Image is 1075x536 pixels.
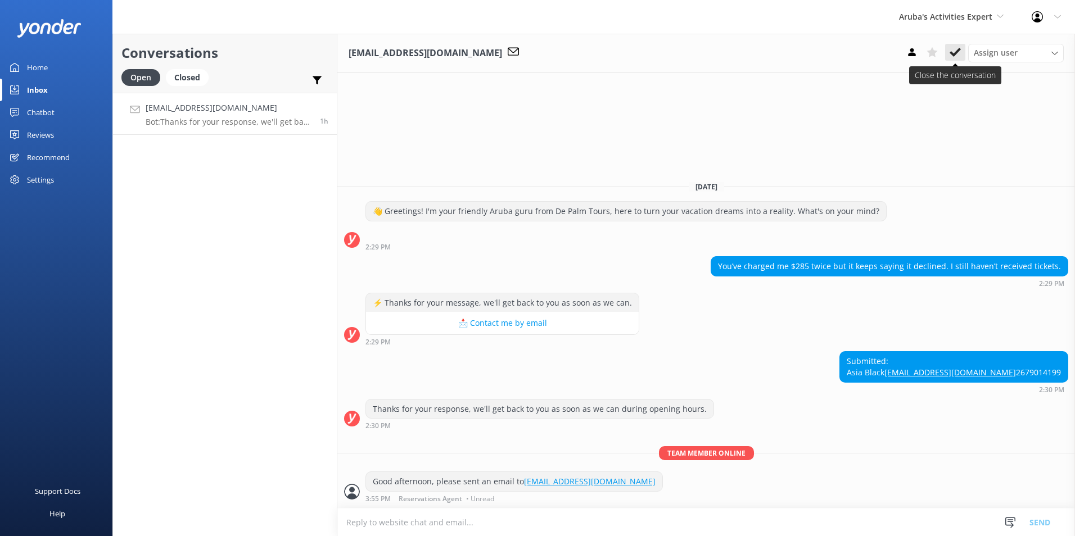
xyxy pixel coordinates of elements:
div: Closed [166,69,209,86]
div: Assign User [968,44,1064,62]
div: Sep 03 2025 02:29pm (UTC -04:00) America/Caracas [365,243,887,251]
div: Sep 03 2025 02:29pm (UTC -04:00) America/Caracas [365,338,639,346]
strong: 2:29 PM [1039,280,1064,287]
strong: 2:29 PM [365,244,391,251]
div: Help [49,502,65,525]
div: Inbox [27,79,48,101]
span: Reservations Agent [399,496,462,502]
strong: 2:30 PM [1039,387,1064,393]
h2: Conversations [121,42,328,63]
div: Sep 03 2025 03:55pm (UTC -04:00) America/Caracas [365,494,663,502]
div: ⚡ Thanks for your message, we'll get back to you as soon as we can. [366,293,639,312]
div: Good afternoon, please sent an email to [366,472,662,491]
span: Team member online [659,446,754,460]
div: Home [27,56,48,79]
span: [DATE] [689,182,724,192]
div: Chatbot [27,101,55,124]
strong: 2:30 PM [365,423,391,429]
div: Sep 03 2025 02:30pm (UTC -04:00) America/Caracas [839,385,1068,393]
div: Thanks for your response, we'll get back to you as soon as we can during opening hours. [366,399,713,419]
span: Aruba's Activities Expert [899,11,992,22]
a: Open [121,71,166,83]
img: yonder-white-logo.png [17,19,82,38]
div: Reviews [27,124,54,146]
a: [EMAIL_ADDRESS][DOMAIN_NAME] [884,367,1016,378]
a: [EMAIL_ADDRESS][DOMAIN_NAME]Bot:Thanks for your response, we'll get back to you as soon as we can... [113,93,337,135]
h4: [EMAIL_ADDRESS][DOMAIN_NAME] [146,102,311,114]
span: Assign user [974,47,1018,59]
a: Closed [166,71,214,83]
div: Open [121,69,160,86]
div: Sep 03 2025 02:29pm (UTC -04:00) America/Caracas [711,279,1068,287]
strong: 2:29 PM [365,339,391,346]
div: Recommend [27,146,70,169]
span: • Unread [466,496,494,502]
a: [EMAIL_ADDRESS][DOMAIN_NAME] [524,476,656,487]
div: 👋 Greetings! I'm your friendly Aruba guru from De Palm Tours, here to turn your vacation dreams i... [366,202,886,221]
div: Sep 03 2025 02:30pm (UTC -04:00) America/Caracas [365,421,714,429]
strong: 3:55 PM [365,496,391,502]
div: You’ve charged me $285 twice but it keeps saying it declined. I still haven’t received tickets. [711,257,1068,276]
span: Sep 03 2025 02:30pm (UTC -04:00) America/Caracas [320,116,328,126]
div: Settings [27,169,54,191]
p: Bot: Thanks for your response, we'll get back to you as soon as we can during opening hours. [146,117,311,127]
div: Submitted: Asia Black 2679014199 [840,352,1068,381]
button: 📩 Contact me by email [366,312,639,334]
h3: [EMAIL_ADDRESS][DOMAIN_NAME] [349,46,502,61]
div: Support Docs [35,480,80,502]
